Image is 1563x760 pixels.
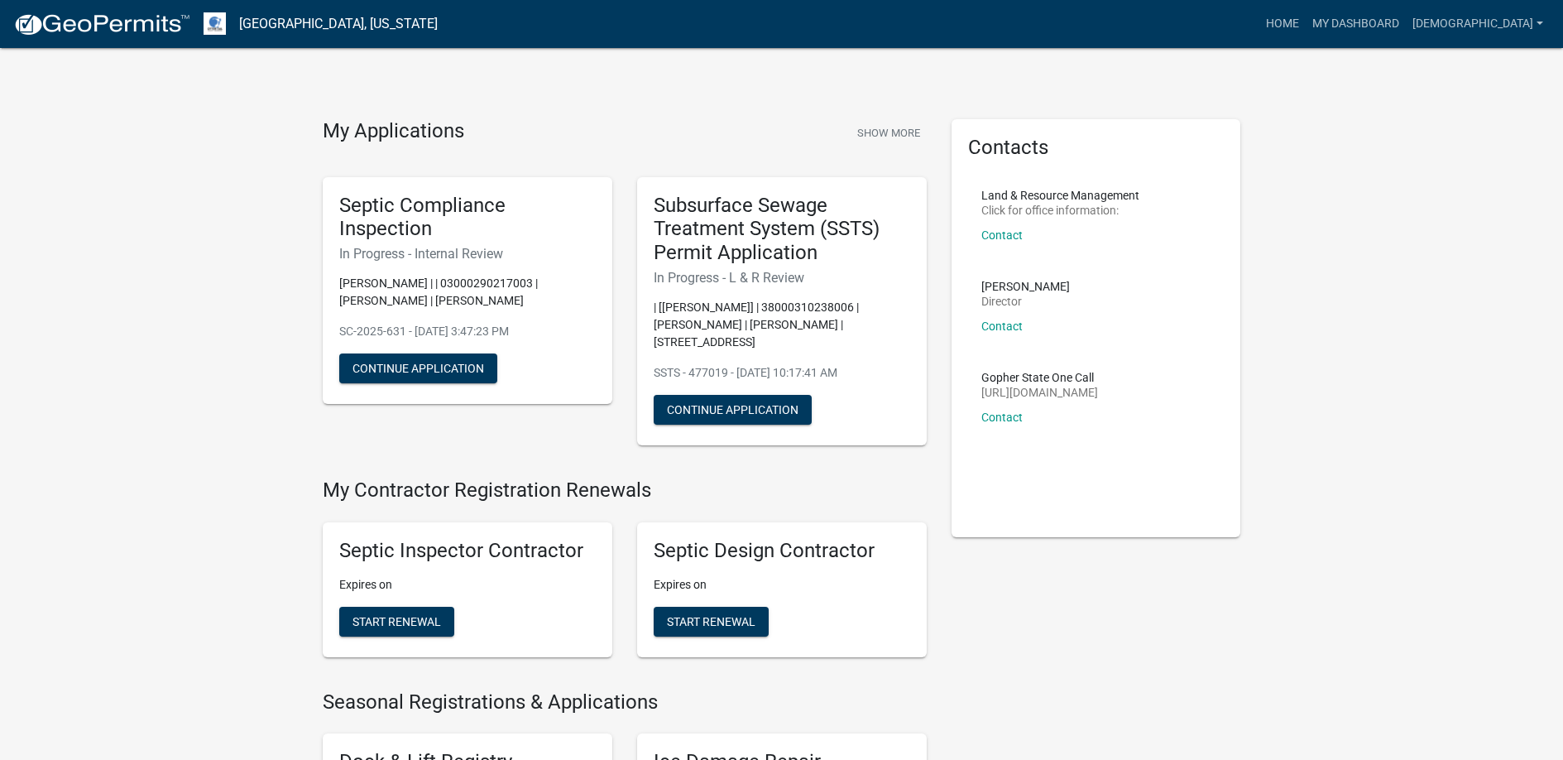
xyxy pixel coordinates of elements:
a: Home [1259,8,1306,40]
p: [URL][DOMAIN_NAME] [981,387,1098,398]
button: Continue Application [654,395,812,425]
a: Contact [981,411,1023,424]
a: [DEMOGRAPHIC_DATA] [1406,8,1550,40]
a: Contact [981,320,1023,333]
h5: Subsurface Sewage Treatment System (SSTS) Permit Application [654,194,910,265]
p: Expires on [654,576,910,594]
p: Director [981,296,1070,307]
h5: Contacts [968,136,1225,160]
span: Start Renewal [667,614,755,628]
p: SC-2025-631 - [DATE] 3:47:23 PM [339,323,596,340]
h4: My Contractor Registration Renewals [323,479,927,503]
button: Start Renewal [339,607,454,637]
p: SSTS - 477019 - [DATE] 10:17:41 AM [654,364,910,382]
h5: Septic Design Contractor [654,539,910,563]
p: | [[PERSON_NAME]] | 38000310238006 | [PERSON_NAME] | [PERSON_NAME] | [STREET_ADDRESS] [654,299,910,351]
p: Gopher State One Call [981,372,1098,383]
h5: Septic Inspector Contractor [339,539,596,563]
p: [PERSON_NAME] [981,281,1070,292]
a: Contact [981,228,1023,242]
button: Start Renewal [654,607,769,637]
h6: In Progress - L & R Review [654,270,910,286]
h4: Seasonal Registrations & Applications [323,690,927,714]
h5: Septic Compliance Inspection [339,194,596,242]
button: Show More [851,119,927,147]
p: Click for office information: [981,204,1139,216]
span: Start Renewal [352,614,441,628]
wm-registration-list-section: My Contractor Registration Renewals [323,479,927,671]
a: My Dashboard [1306,8,1406,40]
a: [GEOGRAPHIC_DATA], [US_STATE] [239,10,438,38]
h6: In Progress - Internal Review [339,246,596,262]
button: Continue Application [339,354,497,383]
p: Expires on [339,576,596,594]
img: Otter Tail County, Minnesota [204,12,226,35]
p: Land & Resource Management [981,190,1139,201]
h4: My Applications [323,119,464,144]
p: [PERSON_NAME] | | 03000290217003 | [PERSON_NAME] | [PERSON_NAME] [339,275,596,310]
